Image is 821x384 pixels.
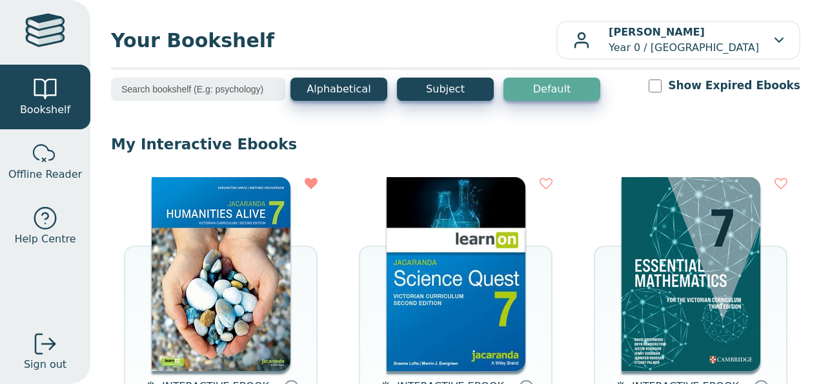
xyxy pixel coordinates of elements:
b: [PERSON_NAME] [609,26,705,38]
button: [PERSON_NAME]Year 0 / [GEOGRAPHIC_DATA] [556,21,800,59]
img: 329c5ec2-5188-ea11-a992-0272d098c78b.jpg [387,177,525,371]
img: a4cdec38-c0cf-47c5-bca4-515c5eb7b3e9.png [622,177,760,371]
span: Help Centre [14,231,76,247]
span: Offline Reader [8,167,82,182]
img: 429ddfad-7b91-e911-a97e-0272d098c78b.jpg [152,177,290,371]
p: My Interactive Ebooks [111,134,800,154]
span: Bookshelf [20,102,70,118]
button: Default [503,78,600,101]
input: Search bookshelf (E.g: psychology) [111,78,285,101]
span: Your Bookshelf [111,26,556,55]
button: Subject [397,78,494,101]
p: Year 0 / [GEOGRAPHIC_DATA] [609,25,759,56]
span: Sign out [24,357,66,372]
label: Show Expired Ebooks [668,78,800,94]
button: Alphabetical [290,78,387,101]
